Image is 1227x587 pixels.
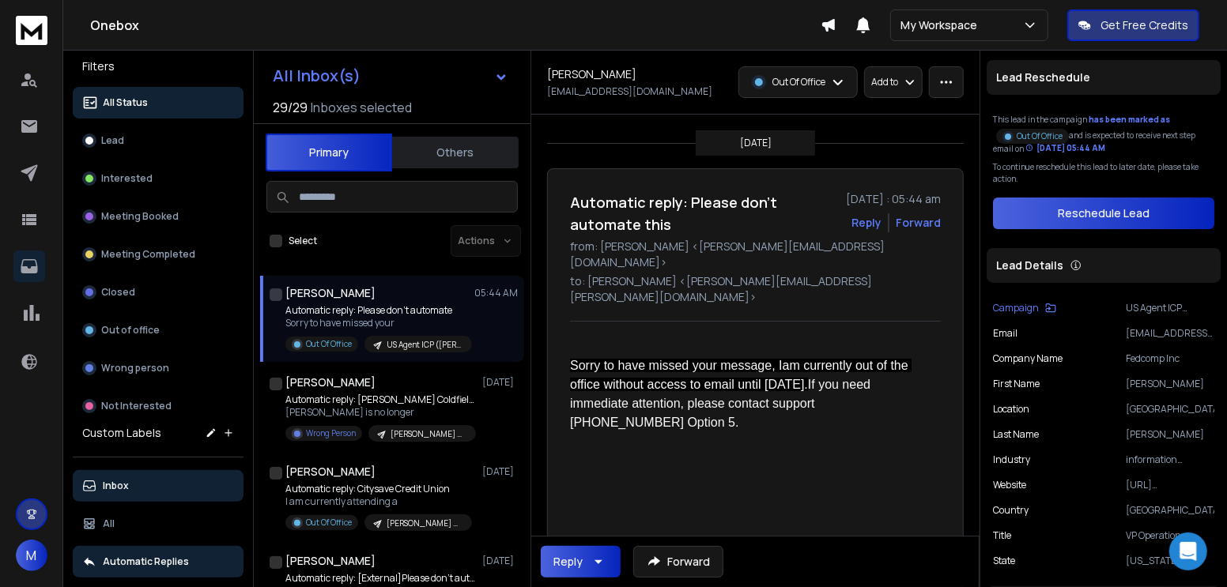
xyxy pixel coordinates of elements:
button: Inbox [73,470,244,502]
p: Lead Details [996,258,1063,273]
p: title [993,529,1011,542]
p: Meeting Completed [101,248,195,261]
p: To continue reschedule this lead to later date, please take action. [993,161,1214,185]
button: Lead [73,125,244,156]
h3: Custom Labels [82,425,161,441]
h3: Inboxes selected [311,98,412,117]
p: to: [PERSON_NAME] <[PERSON_NAME][EMAIL_ADDRESS][PERSON_NAME][DOMAIN_NAME]> [570,273,941,305]
div: If you need immediate attention, please contact support [PHONE_NUMBER] Option 5. [570,337,928,432]
div: Reply [553,554,583,570]
button: Reply [541,546,621,578]
button: All Inbox(s) [260,60,521,92]
p: [PERSON_NAME] [1126,378,1214,390]
h1: Automatic reply: Please don't automate this [570,191,836,235]
p: [GEOGRAPHIC_DATA] [1126,403,1214,416]
p: website [993,479,1026,491]
p: Email [993,327,1017,340]
p: [PERSON_NAME] is no longer [285,406,475,419]
button: Not Interested [73,390,244,422]
button: Meeting Booked [73,201,244,232]
span: Sorry to have missed your message, I [570,359,783,372]
button: Primary [266,134,392,171]
p: First Name [993,378,1040,390]
p: [DATE] [740,137,772,149]
p: State [993,555,1015,567]
h1: [PERSON_NAME] [285,285,376,301]
p: Inbox [103,480,129,492]
p: Out Of Office [306,338,352,350]
p: Country [993,504,1029,517]
button: Wrong person [73,352,244,384]
p: [DATE] [482,465,518,478]
p: VP Operations [1126,529,1214,542]
span: 29 / 29 [273,98,308,117]
h1: [PERSON_NAME] [285,553,376,569]
p: [PERSON_NAME] UK Fintech [387,517,462,529]
p: [DATE] [482,555,518,567]
h1: [PERSON_NAME] [285,464,376,480]
button: Closed [73,277,244,308]
span: has been marked as [1089,114,1170,125]
p: [DATE] [482,376,518,389]
p: Automatic reply: [External]Please don't automate [285,572,475,585]
button: Automatic Replies [73,546,244,578]
div: Forward [896,215,941,231]
p: from: [PERSON_NAME] <[PERSON_NAME][EMAIL_ADDRESS][DOMAIN_NAME]> [570,239,941,270]
p: information technology & services [1126,453,1214,466]
button: M [16,540,47,571]
button: Reschedule Lead [993,198,1214,229]
p: [PERSON_NAME] [1126,428,1214,441]
p: Get Free Credits [1101,17,1188,33]
p: I am currently attending a [285,495,472,508]
button: Out of office [73,314,244,346]
p: [US_STATE] [1126,555,1214,567]
p: My Workspace [900,17,983,33]
h3: Filters [73,55,244,77]
button: Reply [851,215,882,231]
p: US Agent ICP ([PERSON_NAME]) [387,339,462,351]
p: Meeting Booked [101,210,179,223]
p: [EMAIL_ADDRESS][DOMAIN_NAME] [547,85,712,98]
p: [URL][DOMAIN_NAME] [1126,479,1214,491]
p: Automatic reply: Citysave Credit Union [285,483,472,495]
p: Interested [101,172,153,185]
p: All Status [103,96,148,109]
img: logo [16,16,47,45]
p: [GEOGRAPHIC_DATA] [1126,504,1214,517]
p: US Agent ICP ([PERSON_NAME]) [1126,302,1214,314]
h1: [PERSON_NAME] [285,374,376,390]
p: 05:44 AM [474,287,518,299]
p: Campaign [993,302,1039,314]
p: Not Interested [101,400,172,412]
button: All [73,508,244,540]
p: Sorry to have missed your [285,317,472,329]
p: Fedcomp Inc [1126,352,1214,365]
h1: All Inbox(s) [273,68,361,84]
button: Meeting Completed [73,239,244,270]
p: [EMAIL_ADDRESS][DOMAIN_NAME] [1126,327,1214,340]
p: Out Of Office [772,76,825,88]
p: [DATE] : 05:44 am [846,191,941,207]
button: Others [392,135,519,170]
p: All [103,517,115,530]
button: Get Free Credits [1067,9,1199,41]
p: [PERSON_NAME] UK Fintech [391,428,466,440]
p: Wrong Person [306,427,356,439]
p: location [993,403,1029,416]
h1: Onebox [90,16,821,35]
p: Add to [871,76,898,88]
button: Interested [73,163,244,194]
p: Lead Reschedule [996,70,1090,85]
p: Automatic Replies [103,555,189,568]
p: Automatic reply: Please don't automate [285,304,472,317]
p: Lead [101,134,124,147]
h1: [PERSON_NAME] [547,66,636,82]
p: Last Name [993,428,1039,441]
div: Open Intercom Messenger [1169,532,1207,570]
p: Out of office [101,324,160,337]
div: [DATE] 05:44 AM [1025,142,1105,154]
button: Forward [633,546,723,578]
